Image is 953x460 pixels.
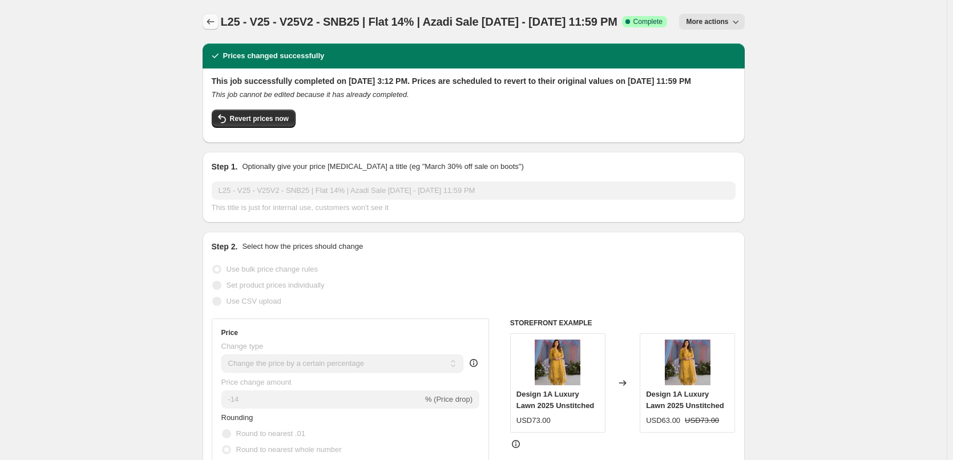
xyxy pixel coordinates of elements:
strike: USD73.00 [685,415,719,426]
span: Set product prices individually [227,281,325,289]
button: Revert prices now [212,110,296,128]
img: L25-1A-_4_80x.jpg [535,340,580,385]
h6: STOREFRONT EXAMPLE [510,318,736,328]
span: Design 1A Luxury Lawn 2025 Unstitched [516,390,595,410]
div: USD63.00 [646,415,680,426]
span: L25 - V25 - V25V2 - SNB25 | Flat 14% | Azadi Sale [DATE] - [DATE] 11:59 PM [221,15,617,28]
h3: Price [221,328,238,337]
p: Select how the prices should change [242,241,363,252]
h2: Step 2. [212,241,238,252]
button: More actions [679,14,744,30]
span: More actions [686,17,728,26]
span: Round to nearest .01 [236,429,305,438]
span: Design 1A Luxury Lawn 2025 Unstitched [646,390,724,410]
img: L25-1A-_4_80x.jpg [665,340,710,385]
span: Use bulk price change rules [227,265,318,273]
h2: Prices changed successfully [223,50,325,62]
span: % (Price drop) [425,395,473,403]
p: Optionally give your price [MEDICAL_DATA] a title (eg "March 30% off sale on boots") [242,161,523,172]
i: This job cannot be edited because it has already completed. [212,90,409,99]
button: Price change jobs [203,14,219,30]
span: Change type [221,342,264,350]
span: Rounding [221,413,253,422]
span: Price change amount [221,378,292,386]
input: 30% off holiday sale [212,181,736,200]
span: Revert prices now [230,114,289,123]
input: -15 [221,390,423,409]
span: This title is just for internal use, customers won't see it [212,203,389,212]
span: Use CSV upload [227,297,281,305]
span: Complete [633,17,663,26]
span: Round to nearest whole number [236,445,342,454]
h2: Step 1. [212,161,238,172]
div: USD73.00 [516,415,551,426]
h2: This job successfully completed on [DATE] 3:12 PM. Prices are scheduled to revert to their origin... [212,75,736,87]
div: help [468,357,479,369]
